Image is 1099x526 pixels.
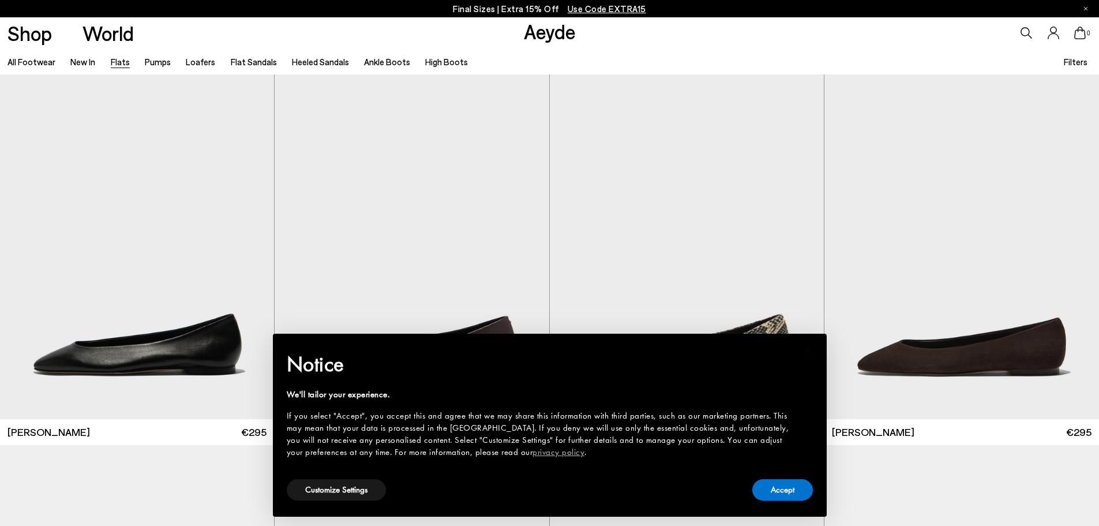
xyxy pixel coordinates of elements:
[752,479,813,501] button: Accept
[568,3,646,14] span: Navigate to /collections/ss25-final-sizes
[832,425,914,439] span: [PERSON_NAME]
[524,19,576,43] a: Aeyde
[532,446,584,458] a: privacy policy
[824,74,1099,419] img: Ellie Suede Almond-Toe Flats
[7,425,90,439] span: [PERSON_NAME]
[145,57,171,67] a: Pumps
[287,349,794,379] h2: Notice
[186,57,215,67] a: Loafers
[287,479,386,501] button: Customize Settings
[550,74,824,419] div: 1 / 6
[7,57,55,67] a: All Footwear
[453,2,646,16] p: Final Sizes | Extra 15% Off
[425,57,468,67] a: High Boots
[275,74,549,419] img: Ellie Almond-Toe Flats
[7,23,52,43] a: Shop
[824,419,1099,445] a: [PERSON_NAME] €295
[824,74,1098,419] img: Ellie Almond-Toe Flats
[804,342,812,360] span: ×
[287,389,794,401] div: We'll tailor your experience.
[1066,425,1092,439] span: €295
[111,57,130,67] a: Flats
[1064,57,1087,67] span: Filters
[364,57,410,67] a: Ankle Boots
[292,57,349,67] a: Heeled Sandals
[82,23,134,43] a: World
[550,74,824,419] img: Ellie Almond-Toe Flats
[70,57,95,67] a: New In
[1074,27,1086,39] a: 0
[241,425,267,439] span: €295
[231,57,277,67] a: Flat Sandals
[287,410,794,458] div: If you select "Accept", you accept this and agree that we may share this information with third p...
[794,337,822,365] button: Close this notice
[550,74,824,419] a: 6 / 6 1 / 6 2 / 6 3 / 6 4 / 6 5 / 6 6 / 6 1 / 6 Next slide Previous slide
[1086,30,1092,36] span: 0
[824,74,1098,419] div: 2 / 6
